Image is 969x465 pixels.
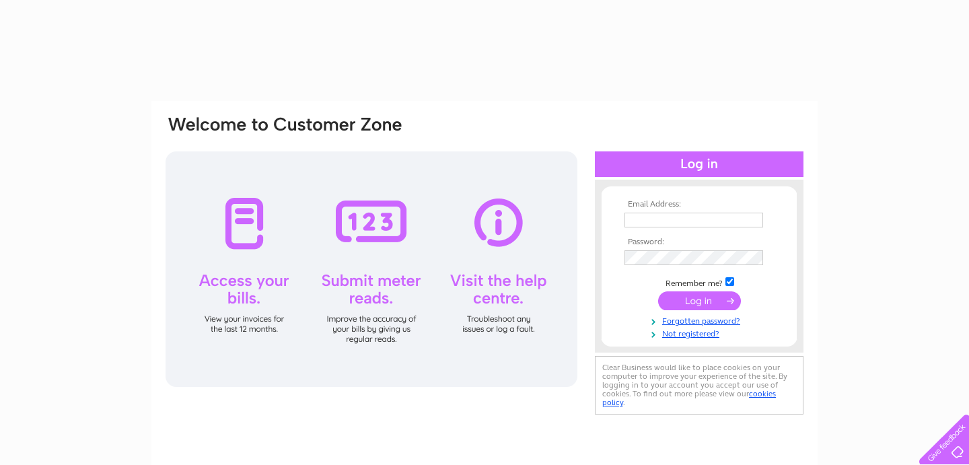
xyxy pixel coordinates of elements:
th: Email Address: [621,200,777,209]
a: cookies policy [602,389,776,407]
a: Not registered? [624,326,777,339]
td: Remember me? [621,275,777,289]
div: Clear Business would like to place cookies on your computer to improve your experience of the sit... [595,356,803,415]
a: Forgotten password? [624,314,777,326]
th: Password: [621,238,777,247]
input: Submit [658,291,741,310]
